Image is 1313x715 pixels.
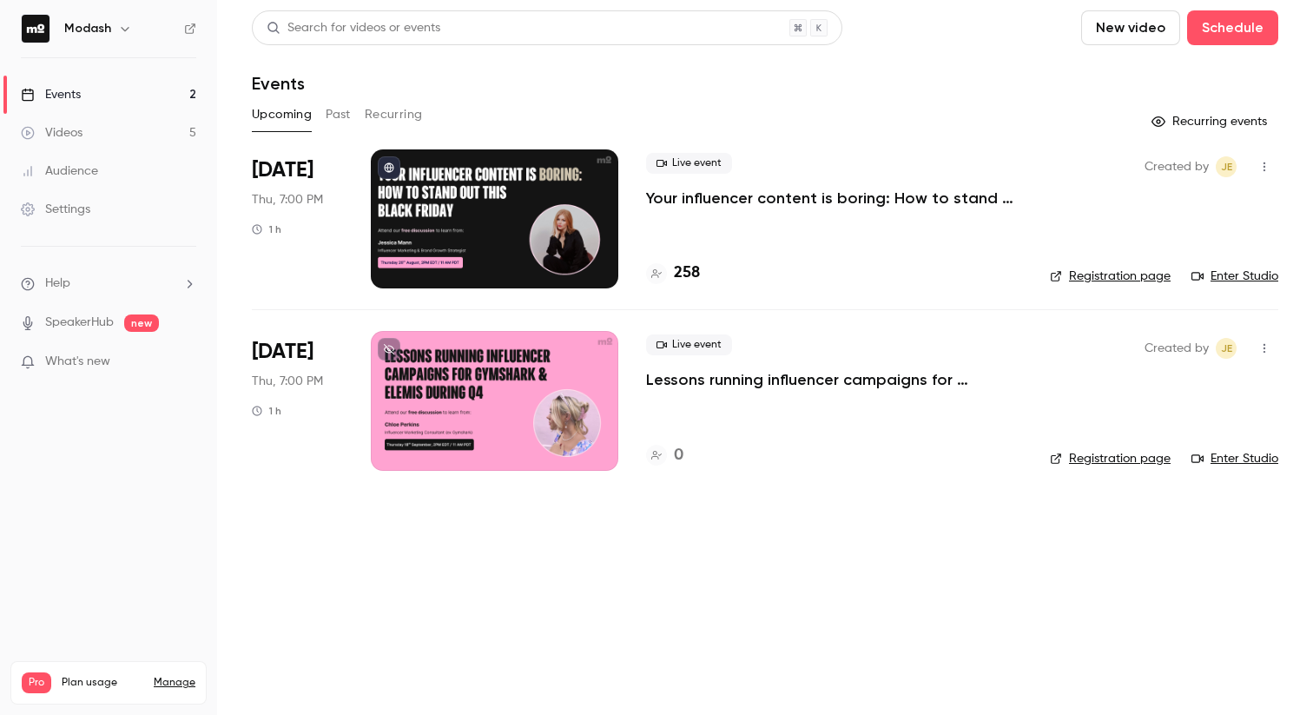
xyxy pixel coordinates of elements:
span: [DATE] [252,338,313,366]
span: Pro [22,672,51,693]
li: help-dropdown-opener [21,275,196,293]
a: Manage [154,676,195,690]
div: Settings [21,201,90,218]
a: 0 [646,444,683,467]
span: Live event [646,334,732,355]
h6: Modash [64,20,111,37]
button: Recurring [365,101,423,129]
span: Help [45,275,70,293]
a: Enter Studio [1191,450,1278,467]
button: Schedule [1187,10,1278,45]
span: Jack Eaton [1216,338,1237,359]
a: Your influencer content is boring: How to stand out this [DATE][DATE] [646,188,1022,209]
span: [DATE] [252,156,313,184]
button: Past [326,101,351,129]
span: JE [1221,156,1232,177]
span: Created by [1145,156,1209,177]
span: Live event [646,153,732,174]
img: Modash [22,15,49,43]
div: Search for videos or events [267,19,440,37]
a: 258 [646,262,700,285]
div: 1 h [252,222,281,236]
div: 1 h [252,404,281,418]
a: Registration page [1050,268,1171,285]
div: Videos [21,124,82,142]
a: Registration page [1050,450,1171,467]
div: Aug 28 Thu, 7:00 PM (Europe/London) [252,149,343,288]
span: new [124,314,159,332]
button: Recurring events [1144,108,1278,136]
span: What's new [45,353,110,371]
h1: Events [252,73,305,94]
div: Audience [21,162,98,180]
a: SpeakerHub [45,314,114,332]
span: Thu, 7:00 PM [252,373,323,390]
div: Events [21,86,81,103]
button: Upcoming [252,101,312,129]
button: New video [1081,10,1180,45]
a: Lessons running influencer campaigns for Gymshark & Elemis during Q4 [646,369,1022,390]
span: Jack Eaton [1216,156,1237,177]
span: JE [1221,338,1232,359]
span: Thu, 7:00 PM [252,191,323,209]
a: Enter Studio [1191,268,1278,285]
h4: 0 [674,444,683,467]
h4: 258 [674,262,700,285]
span: Plan usage [62,676,143,690]
span: Created by [1145,338,1209,359]
div: Sep 18 Thu, 7:00 PM (Europe/London) [252,331,343,470]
